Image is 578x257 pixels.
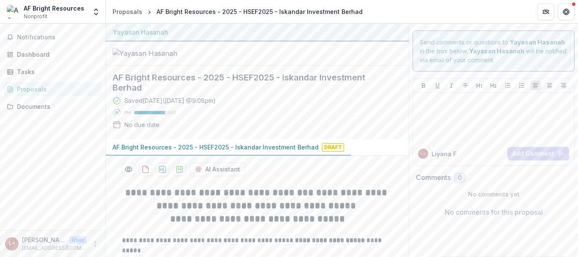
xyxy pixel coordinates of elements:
[90,239,100,249] button: More
[517,80,527,91] button: Ordered List
[113,48,197,58] img: Yayasan Hasanah
[3,65,102,79] a: Tasks
[156,163,169,176] button: download-proposal
[3,47,102,61] a: Dashboard
[109,6,146,18] a: Proposals
[432,149,457,158] p: Liyana F
[17,67,95,76] div: Tasks
[17,34,99,41] span: Notifications
[559,80,569,91] button: Align Right
[22,235,66,244] p: [PERSON_NAME] <[EMAIL_ADDRESS][DOMAIN_NAME]>
[109,6,366,18] nav: breadcrumb
[531,80,541,91] button: Align Left
[17,50,95,59] div: Dashboard
[418,80,429,91] button: Bold
[488,80,498,91] button: Heading 2
[413,30,575,72] div: Send comments or questions to in the box below. will be notified via email of your comment.
[322,143,344,152] span: Draft
[507,147,569,160] button: Add Comment
[469,47,524,55] strong: Yayasan Hasanah
[9,241,15,246] div: Liyana Farhanah <liyanafarhanah86@gmail.com>
[17,102,95,111] div: Documents
[7,5,20,19] img: AF Bright Resources
[445,207,543,217] p: No comments for this proposal
[17,85,95,94] div: Proposals
[3,30,102,44] button: Notifications
[416,174,451,182] h2: Comments
[545,80,555,91] button: Align Center
[139,163,152,176] button: download-proposal
[510,39,565,46] strong: Yayasan Hasanah
[173,163,186,176] button: download-proposal
[503,80,513,91] button: Bullet List
[446,80,457,91] button: Italicize
[432,80,443,91] button: Underline
[558,3,575,20] button: Get Help
[90,3,102,20] button: Open entity switcher
[22,244,87,252] p: [EMAIL_ADDRESS][DOMAIN_NAME]
[416,190,571,199] p: No comments yet
[474,80,484,91] button: Heading 1
[113,7,142,16] div: Proposals
[122,163,135,176] button: Preview 05c5cefa-d3f8-41fc-9de3-733c94702db4-0.pdf
[460,80,471,91] button: Strike
[537,3,554,20] button: Partners
[458,174,462,182] span: 0
[113,143,319,152] p: AF Bright Resources - 2025 - HSEF2025 - Iskandar Investment Berhad
[113,27,402,37] div: Yayasan Hasanah
[124,120,160,129] div: No due date
[190,163,245,176] button: AI Assistant
[3,82,102,96] a: Proposals
[69,236,87,244] p: User
[124,96,216,105] div: Saved [DATE] ( [DATE] @ 9:08pm )
[3,99,102,113] a: Documents
[421,152,426,156] div: Liyana Farhanah <liyanafarhanah86@gmail.com>
[157,7,363,16] div: AF Bright Resources - 2025 - HSEF2025 - Iskandar Investment Berhad
[24,4,84,13] div: AF Bright Resources
[113,72,388,93] h2: AF Bright Resources - 2025 - HSEF2025 - Iskandar Investment Berhad
[24,13,47,20] span: Nonprofit
[124,110,131,116] p: 73 %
